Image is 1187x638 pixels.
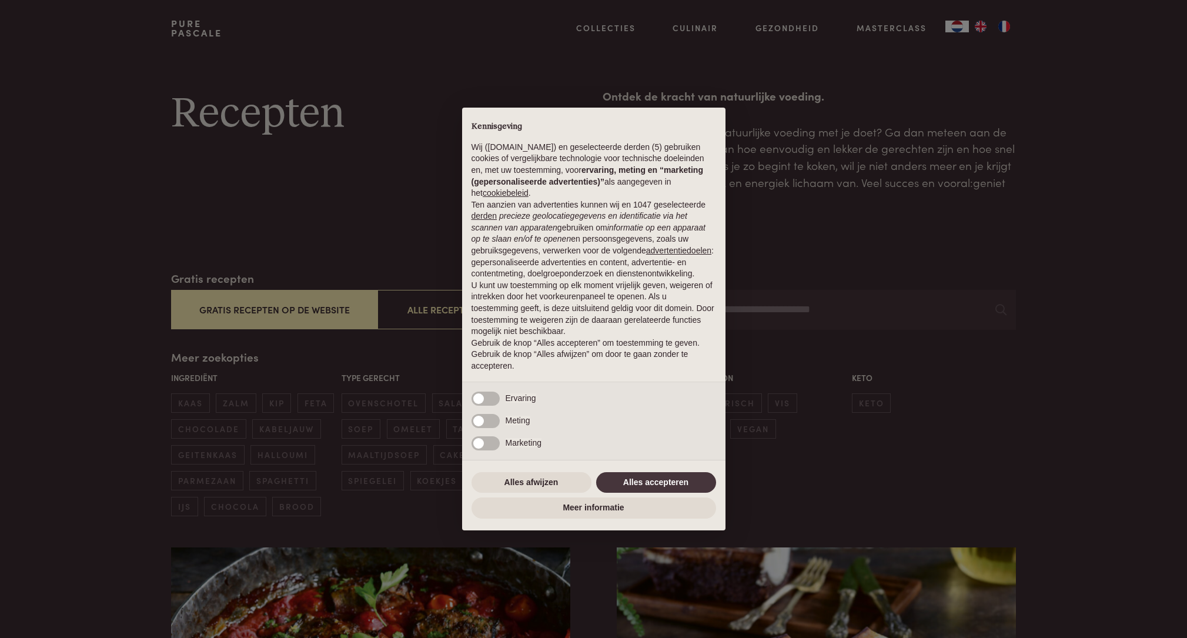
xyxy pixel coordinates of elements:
[472,122,716,132] h2: Kennisgeving
[472,223,706,244] em: informatie op een apparaat op te slaan en/of te openen
[472,497,716,519] button: Meer informatie
[472,472,591,493] button: Alles afwijzen
[472,199,716,280] p: Ten aanzien van advertenties kunnen wij en 1047 geselecteerde gebruiken om en persoonsgegevens, z...
[506,393,536,403] span: Ervaring
[472,211,687,232] em: precieze geolocatiegegevens en identificatie via het scannen van apparaten
[506,438,541,447] span: Marketing
[506,416,530,425] span: Meting
[472,142,716,199] p: Wij ([DOMAIN_NAME]) en geselecteerde derden (5) gebruiken cookies of vergelijkbare technologie vo...
[472,280,716,338] p: U kunt uw toestemming op elk moment vrijelijk geven, weigeren of intrekken door het voorkeurenpan...
[646,245,711,257] button: advertentiedoelen
[596,472,716,493] button: Alles accepteren
[472,211,497,222] button: derden
[472,165,703,186] strong: ervaring, meting en “marketing (gepersonaliseerde advertenties)”
[472,338,716,372] p: Gebruik de knop “Alles accepteren” om toestemming te geven. Gebruik de knop “Alles afwijzen” om d...
[483,188,529,198] a: cookiebeleid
